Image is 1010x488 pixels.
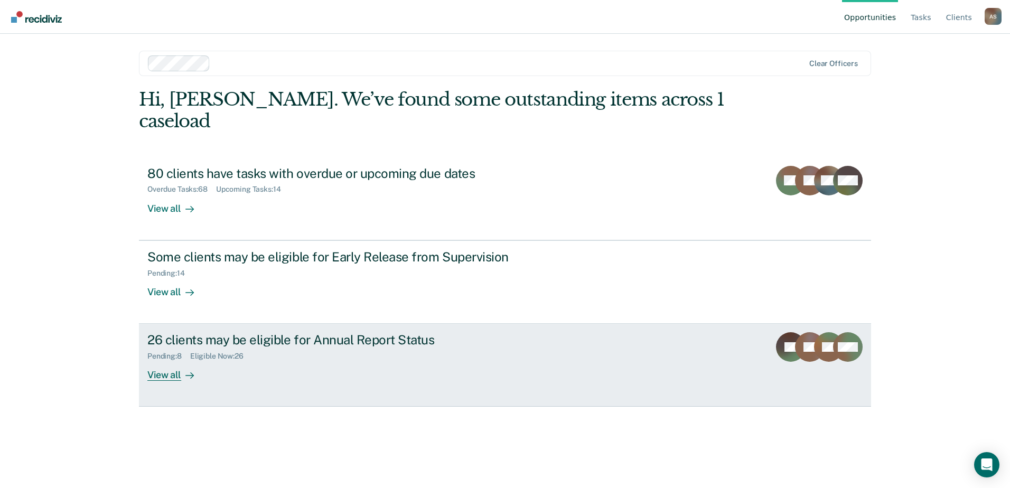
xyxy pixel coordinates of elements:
[147,277,207,298] div: View all
[147,185,216,194] div: Overdue Tasks : 68
[147,269,193,278] div: Pending : 14
[985,8,1002,25] button: Profile dropdown button
[147,361,207,381] div: View all
[147,249,518,265] div: Some clients may be eligible for Early Release from Supervision
[139,324,871,407] a: 26 clients may be eligible for Annual Report StatusPending:8Eligible Now:26View all
[147,332,518,348] div: 26 clients may be eligible for Annual Report Status
[985,8,1002,25] div: A S
[974,452,999,477] div: Open Intercom Messenger
[139,89,725,132] div: Hi, [PERSON_NAME]. We’ve found some outstanding items across 1 caseload
[11,11,62,23] img: Recidiviz
[809,59,858,68] div: Clear officers
[139,240,871,324] a: Some clients may be eligible for Early Release from SupervisionPending:14View all
[147,166,518,181] div: 80 clients have tasks with overdue or upcoming due dates
[147,352,190,361] div: Pending : 8
[216,185,289,194] div: Upcoming Tasks : 14
[147,194,207,214] div: View all
[190,352,252,361] div: Eligible Now : 26
[139,157,871,240] a: 80 clients have tasks with overdue or upcoming due datesOverdue Tasks:68Upcoming Tasks:14View all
